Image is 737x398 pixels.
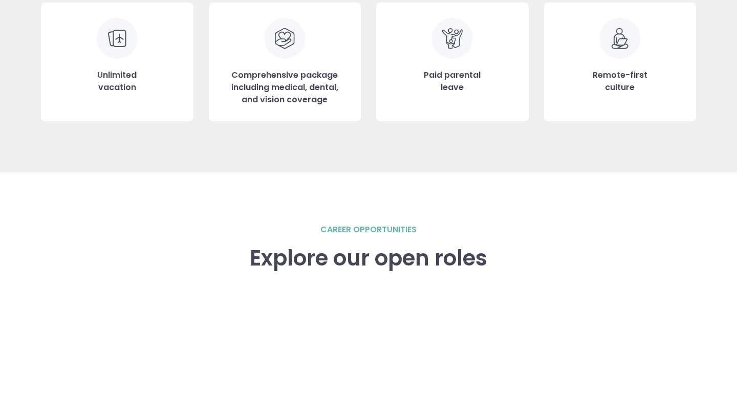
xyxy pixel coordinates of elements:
img: Clip art of family of 3 embraced facing forward [431,18,473,59]
img: Unlimited vacation icon [96,18,138,59]
h3: Unlimited vacation [97,69,137,94]
h3: Paid parental leave [424,69,481,94]
h3: Remote-first culture [593,69,647,94]
h2: career opportunities [320,224,417,236]
h3: Comprehensive package including medical, dental, and vision coverage [224,69,345,106]
h3: Explore our open roles [250,246,487,271]
img: Clip art of hand holding a heart [264,18,306,59]
img: Remote-first culture icon [599,18,641,59]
